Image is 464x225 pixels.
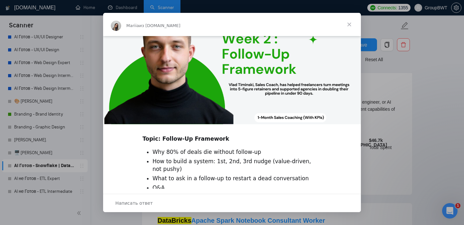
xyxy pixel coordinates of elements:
[139,23,180,28] span: из [DOMAIN_NAME]
[115,199,153,207] span: Написать ответ
[103,194,361,212] div: Открыть разговор и ответить
[338,13,361,36] span: Закрыть
[111,21,121,31] img: Profile image for Mariia
[142,136,229,142] b: Topic: Follow-Up Framework
[126,23,139,28] span: Mariia
[152,148,322,156] li: Why 80% of deals die without follow-up
[152,158,322,173] li: How to build a system: 1st, 2nd, 3rd nudge (value-driven, not pushy)
[152,175,322,183] li: What to ask in a follow-up to restart a dead conversation
[152,184,322,192] li: Q&A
